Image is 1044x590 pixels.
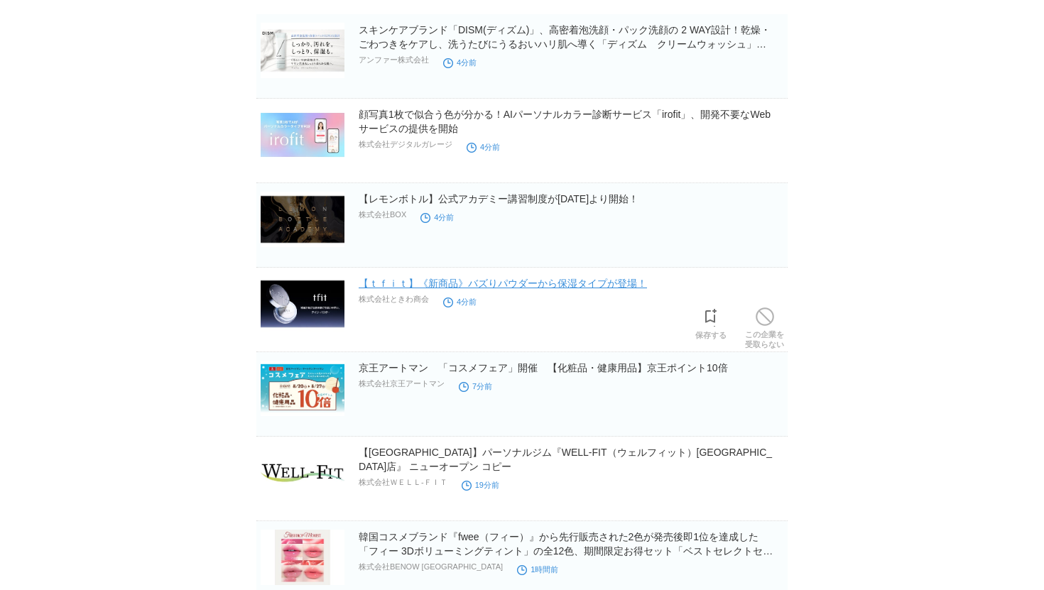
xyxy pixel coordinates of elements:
[261,445,344,501] img: 【黄金町】パーソナルジム『WELL-FIT（ウェルフィット）黄金町店』 ニューオープン コピー
[359,55,429,65] p: アンファー株式会社
[359,477,447,488] p: 株式会社ＷＥＬＬ‐ＦＩＴ
[745,304,784,349] a: この企業を受取らない
[359,531,773,571] a: 韓国コスメブランド『fwee（フィー）』から先行販売された2色が発売後即1位を達成した「フィー 3Dボリューミングティント」の全12色、期間限定お得セット「ベストセレクトセット」がオンライン販売開始！
[359,562,503,572] p: 株式会社BENOW [GEOGRAPHIC_DATA]
[459,382,492,390] time: 7分前
[261,361,344,416] img: 京王アートマン 「コスメフェア」開催 【化粧品・健康用品】京王ポイント10倍
[359,109,771,134] a: 顔写真1枚で似合う色が分かる！AIパーソナルカラー診断サービス「irofit」、開発不要なWebサービスの提供を開始
[261,530,344,585] img: 韓国コスメブランド『fwee（フィー）』から先行販売された2色が発売後即1位を達成した「フィー 3Dボリューミングティント」の全12色、期間限定お得セット「ベストセレクトセット」がオンライン販売開始！
[359,447,772,472] a: 【[GEOGRAPHIC_DATA]】パーソナルジム『WELL-FIT（ウェルフィット）[GEOGRAPHIC_DATA]店』 ニューオープン コピー
[261,192,344,247] img: 【レモンボトル】公式アカデミー講習制度が2025年9月1日より開始！
[695,305,727,340] a: 保存する
[359,24,771,64] a: スキンケアブランド「DISM(ディズム)」、高密着泡洗顔・パック洗顔の 2 WAY設計！乾燥・ごわつきをケアし、洗うたびにうるおいハリ肌へ導く「ディズム クリームウォッシュ」を新発売
[443,58,477,67] time: 4分前
[261,107,344,163] img: 顔写真1枚で似合う色が分かる！AIパーソナルカラー診断サービス「irofit」、開発不要なWebサービスの提供を開始
[420,213,454,222] time: 4分前
[462,481,499,489] time: 19分前
[359,278,647,289] a: 【ｔｆｉｔ】《新商品》バズりパウダーから保湿タイプが登場！
[359,209,406,220] p: 株式会社BOX
[359,294,429,305] p: 株式会社ときわ商会
[261,23,344,78] img: スキンケアブランド「DISM(ディズム)」、高密着泡洗顔・パック洗顔の 2 WAY設計！乾燥・ごわつきをケアし、洗うたびにうるおいハリ肌へ導く「ディズム クリームウォッシュ」を新発売
[467,143,500,151] time: 4分前
[359,362,728,373] a: 京王アートマン 「コスメフェア」開催 【化粧品・健康用品】京王ポイント10倍
[359,193,638,204] a: 【レモンボトル】公式アカデミー講習制度が[DATE]より開始！
[359,378,445,389] p: 株式会社京王アートマン
[517,565,558,574] time: 1時間前
[359,139,452,150] p: 株式会社デジタルガレージ
[443,297,477,306] time: 4分前
[261,276,344,332] img: 【ｔｆｉｔ】《新商品》バズりパウダーから保湿タイプが登場！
